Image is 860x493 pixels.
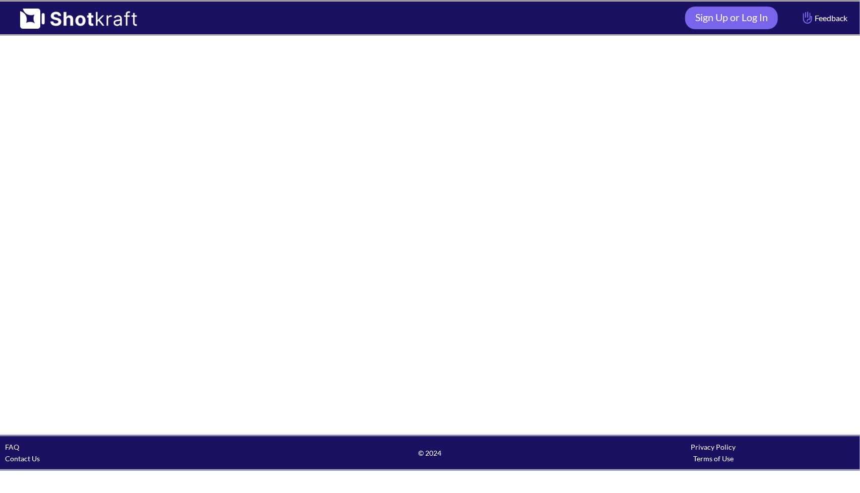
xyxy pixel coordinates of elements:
div: Terms of Use [572,453,855,464]
span: © 2024 [288,447,571,459]
img: Hand Icon [801,9,815,26]
a: Contact Us [5,454,40,463]
div: Privacy Policy [572,441,855,453]
a: Sign Up or Log In [685,7,778,29]
a: FAQ [5,443,19,451]
span: Feedback [801,12,847,24]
